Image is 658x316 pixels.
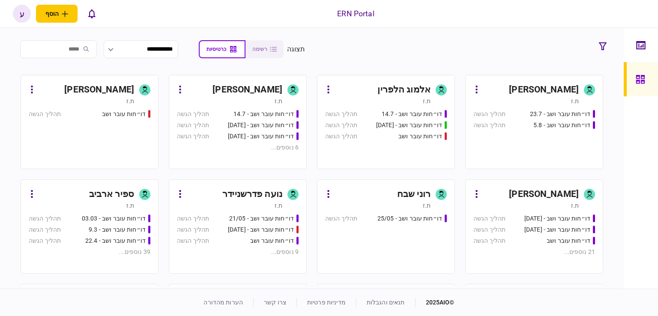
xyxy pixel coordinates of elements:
[29,236,61,245] div: תהליך הגשה
[228,121,294,130] div: דו״חות עובר ושב - 23.7.25
[229,214,294,223] div: דו״חות עובר ושב - 21/05
[325,121,357,130] div: תהליך הגשה
[177,225,209,234] div: תהליך הגשה
[89,225,146,234] div: דו״חות עובר ושב - 9.3
[102,110,146,119] div: דו״חות עובר ושב
[36,5,78,23] button: פתח תפריט להוספת לקוח
[169,179,307,274] a: נועה פדרשניידרת.זדו״חות עובר ושב - 21/05תהליך הגשהדו״חות עובר ושב - 03/06/25תהליך הגשהדו״חות עובר...
[177,110,209,119] div: תהליך הגשה
[169,75,307,169] a: [PERSON_NAME]ת.זדו״חות עובר ושב - 14.7תהליך הגשהדו״חות עובר ושב - 23.7.25תהליך הגשהדו״חות עובר וש...
[13,5,31,23] button: ע
[524,225,590,234] div: דו״חות עובר ושב - 26.06.25
[177,121,209,130] div: תהליך הגשה
[203,299,243,306] a: הערות מהדורה
[29,214,61,223] div: תהליך הגשה
[524,214,590,223] div: דו״חות עובר ושב - 25.06.25
[177,247,299,256] div: 9 נוספים ...
[382,110,442,119] div: דו״חות עובר ושב - 14.7
[212,83,282,97] div: [PERSON_NAME]
[228,132,294,141] div: דו״חות עובר ושב - 24.7.25
[126,97,134,105] div: ת.ז
[233,110,294,119] div: דו״חות עובר ושב - 14.7
[473,225,505,234] div: תהליך הגשה
[29,247,150,256] div: 39 נוספים ...
[83,5,101,23] button: פתח רשימת התראות
[287,44,305,54] div: תצוגה
[398,132,442,141] div: דו״חות עובר ושב
[275,97,282,105] div: ת.ז
[571,97,579,105] div: ת.ז
[82,214,146,223] div: דו״חות עובר ושב - 03.03
[21,179,159,274] a: ספיר ארביבת.זדו״חות עובר ושב - 03.03תהליך הגשהדו״חות עובר ושב - 9.3תהליך הגשהדו״חות עובר ושב - 22...
[571,201,579,210] div: ת.ז
[307,299,346,306] a: מדיניות פרטיות
[533,121,590,130] div: דו״חות עובר ושב - 5.8
[245,40,284,58] button: רשימה
[376,121,442,130] div: דו״חות עובר ושב - 15.07.25
[337,8,374,19] div: ERN Portal
[530,110,590,119] div: דו״חות עובר ושב - 23.7
[177,143,299,152] div: 6 נוספים ...
[473,214,505,223] div: תהליך הגשה
[367,299,405,306] a: תנאים והגבלות
[206,46,226,52] span: כרטיסיות
[397,188,431,201] div: רוני שבח
[222,188,282,201] div: נועה פדרשניידר
[199,40,245,58] button: כרטיסיות
[377,83,431,97] div: אלמוג הלפרין
[473,236,505,245] div: תהליך הגשה
[473,110,505,119] div: תהליך הגשה
[473,121,505,130] div: תהליך הגשה
[473,247,595,256] div: 21 נוספים ...
[377,214,442,223] div: דו״חות עובר ושב - 25/05
[252,46,267,52] span: רשימה
[423,201,431,210] div: ת.ז
[547,236,590,245] div: דו״חות עובר ושב
[177,214,209,223] div: תהליך הגשה
[317,75,455,169] a: אלמוג הלפריןת.זדו״חות עובר ושב - 14.7תהליך הגשהדו״חות עובר ושב - 15.07.25תהליך הגשהדו״חות עובר וש...
[89,188,134,201] div: ספיר ארביב
[275,201,282,210] div: ת.ז
[126,201,134,210] div: ת.ז
[250,236,294,245] div: דו״חות עובר ושב
[325,110,357,119] div: תהליך הגשה
[177,132,209,141] div: תהליך הגשה
[264,299,286,306] a: צרו קשר
[317,179,455,274] a: רוני שבחת.זדו״חות עובר ושב - 25/05תהליך הגשה
[64,83,134,97] div: [PERSON_NAME]
[423,97,431,105] div: ת.ז
[29,110,61,119] div: תהליך הגשה
[29,225,61,234] div: תהליך הגשה
[325,214,357,223] div: תהליך הגשה
[21,75,159,169] a: [PERSON_NAME]ת.זדו״חות עובר ושבתהליך הגשה
[228,225,294,234] div: דו״חות עובר ושב - 03/06/25
[509,83,579,97] div: [PERSON_NAME]
[85,236,146,245] div: דו״חות עובר ושב - 22.4
[177,236,209,245] div: תהליך הגשה
[465,75,603,169] a: [PERSON_NAME]ת.זדו״חות עובר ושב - 23.7תהליך הגשהדו״חות עובר ושב - 5.8תהליך הגשה
[509,188,579,201] div: [PERSON_NAME]
[325,132,357,141] div: תהליך הגשה
[415,298,455,307] div: © 2025 AIO
[465,179,603,274] a: [PERSON_NAME]ת.זדו״חות עובר ושב - 25.06.25תהליך הגשהדו״חות עובר ושב - 26.06.25תהליך הגשהדו״חות עו...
